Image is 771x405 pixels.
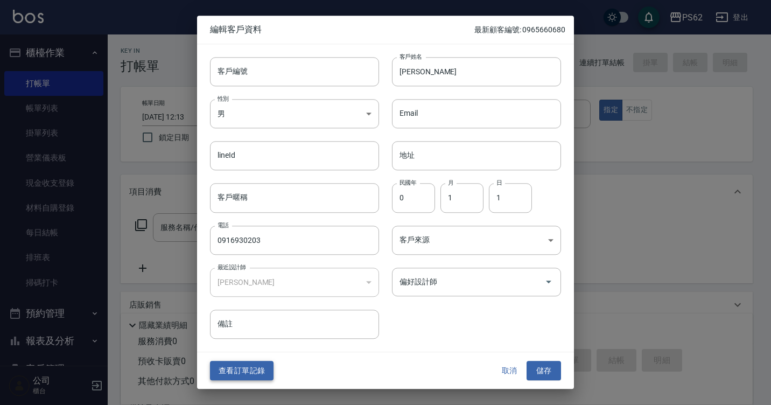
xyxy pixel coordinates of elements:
span: 編輯客戶資料 [210,24,474,35]
div: [PERSON_NAME] [210,268,379,297]
label: 最近設計師 [218,263,246,271]
button: 儲存 [527,361,561,381]
p: 最新顧客編號: 0965660680 [474,24,565,36]
label: 電話 [218,221,229,229]
label: 民國年 [399,179,416,187]
button: 取消 [492,361,527,381]
label: 月 [448,179,453,187]
button: Open [540,274,557,291]
label: 性別 [218,94,229,102]
label: 日 [496,179,502,187]
div: 男 [210,99,379,128]
label: 客戶姓名 [399,52,422,60]
button: 查看訂單記錄 [210,361,274,381]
